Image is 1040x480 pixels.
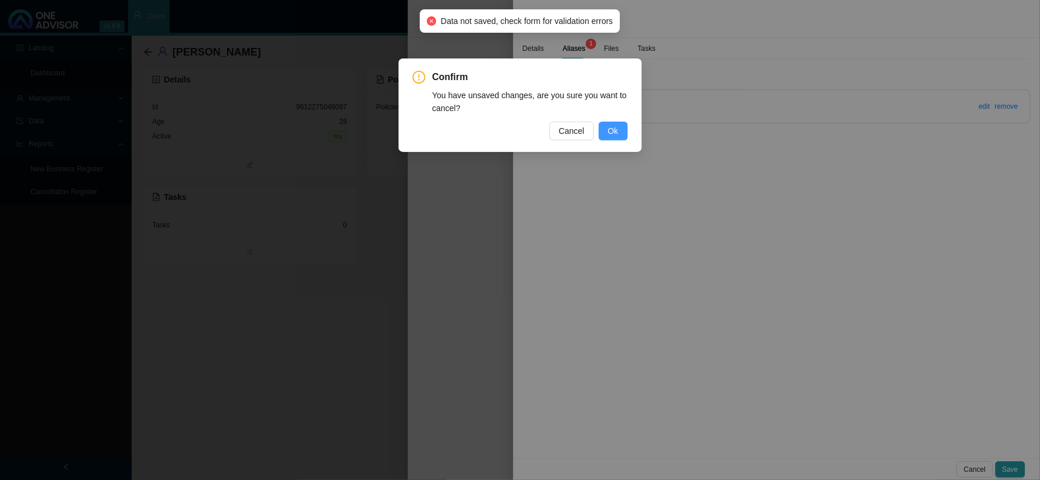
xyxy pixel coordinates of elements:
button: Ok [599,122,628,140]
span: Data not saved, check form for validation errors [441,15,613,27]
span: close-circle [427,16,436,26]
button: Cancel [550,122,594,140]
span: Ok [608,125,619,137]
span: Confirm [433,70,628,84]
div: You have unsaved changes, are you sure you want to cancel? [433,89,628,115]
span: Cancel [559,125,585,137]
span: exclamation-circle [413,71,425,84]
